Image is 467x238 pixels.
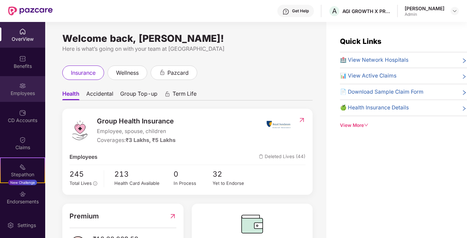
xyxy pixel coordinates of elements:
[342,8,390,14] div: AGI GROWTH X PRIVATE LIMITED
[340,72,396,80] span: 📊 View Active Claims
[19,109,26,116] img: svg+xml;base64,PHN2ZyBpZD0iQ0RfQWNjb3VudHMiIGRhdGEtbmFtZT0iQ0QgQWNjb3VudHMiIHhtbG5zPSJodHRwOi8vd3...
[340,88,424,96] span: 📄 Download Sample Claim Form
[86,90,113,100] span: Accidental
[19,191,26,198] img: svg+xml;base64,PHN2ZyBpZD0iRW5kb3JzZW1lbnRzIiB4bWxucz0iaHR0cDovL3d3dy53My5vcmcvMjAwMC9zdmciIHdpZH...
[259,154,263,159] img: deleteIcon
[298,117,305,123] img: RedirectIcon
[174,168,213,180] span: 0
[70,180,92,186] span: Total Lives
[116,69,139,77] span: wellness
[266,116,291,133] img: insurerIcon
[159,69,165,75] div: animation
[97,116,176,127] span: Group Health Insurance
[405,5,444,12] div: [PERSON_NAME]
[167,69,189,77] span: pazcard
[126,137,176,143] span: ₹3 Lakhs, ₹5 Lakhs
[8,180,37,185] div: New Challenge
[340,104,409,112] span: 🍏 Health Insurance Details
[62,90,79,100] span: Health
[15,222,38,229] div: Settings
[97,136,176,144] div: Coverages:
[62,36,313,41] div: Welcome back, [PERSON_NAME]!
[462,105,467,112] span: right
[164,91,171,97] div: animation
[97,127,176,135] span: Employee, spouse, children
[405,12,444,17] div: Admin
[70,168,99,180] span: 245
[364,123,369,128] span: down
[452,8,457,14] img: svg+xml;base64,PHN2ZyBpZD0iRHJvcGRvd24tMzJ4MzIiIHhtbG5zPSJodHRwOi8vd3d3LnczLm9yZy8yMDAwL3N2ZyIgd2...
[62,45,313,53] div: Here is what’s going on with your team at [GEOGRAPHIC_DATA]
[462,89,467,96] span: right
[70,153,98,161] span: Employees
[114,168,173,180] span: 213
[332,7,337,15] span: A
[174,180,213,187] div: In Process
[259,153,305,161] span: Deleted Lives (44)
[199,211,305,237] img: CDBalanceIcon
[7,222,14,229] img: svg+xml;base64,PHN2ZyBpZD0iU2V0dGluZy0yMHgyMCIgeG1sbnM9Imh0dHA6Ly93d3cudzMub3JnLzIwMDAvc3ZnIiB3aW...
[114,180,173,187] div: Health Card Available
[70,120,90,141] img: logo
[8,7,53,15] img: New Pazcare Logo
[340,56,408,64] span: 🏥 View Network Hospitals
[169,211,176,222] img: RedirectIcon
[93,181,97,186] span: info-circle
[340,37,381,46] span: Quick Links
[340,122,467,129] div: View More
[19,55,26,62] img: svg+xml;base64,PHN2ZyBpZD0iQmVuZWZpdHMiIHhtbG5zPSJodHRwOi8vd3d3LnczLm9yZy8yMDAwL3N2ZyIgd2lkdGg9Ij...
[70,211,99,222] span: Premium
[213,168,252,180] span: 32
[19,136,26,143] img: svg+xml;base64,PHN2ZyBpZD0iQ2xhaW0iIHhtbG5zPSJodHRwOi8vd3d3LnczLm9yZy8yMDAwL3N2ZyIgd2lkdGg9IjIwIi...
[213,180,252,187] div: Yet to Endorse
[19,82,26,89] img: svg+xml;base64,PHN2ZyBpZD0iRW1wbG95ZWVzIiB4bWxucz0iaHR0cDovL3d3dy53My5vcmcvMjAwMC9zdmciIHdpZHRoPS...
[19,164,26,170] img: svg+xml;base64,PHN2ZyB4bWxucz0iaHR0cDovL3d3dy53My5vcmcvMjAwMC9zdmciIHdpZHRoPSIyMSIgaGVpZ2h0PSIyMC...
[120,90,157,100] span: Group Top-up
[462,57,467,64] span: right
[282,8,289,15] img: svg+xml;base64,PHN2ZyBpZD0iSGVscC0zMngzMiIgeG1sbnM9Imh0dHA6Ly93d3cudzMub3JnLzIwMDAvc3ZnIiB3aWR0aD...
[173,90,197,100] span: Term Life
[292,8,309,14] div: Get Help
[71,69,96,77] span: insurance
[462,73,467,80] span: right
[1,171,45,178] div: Stepathon
[19,28,26,35] img: svg+xml;base64,PHN2ZyBpZD0iSG9tZSIgeG1sbnM9Imh0dHA6Ly93d3cudzMub3JnLzIwMDAvc3ZnIiB3aWR0aD0iMjAiIG...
